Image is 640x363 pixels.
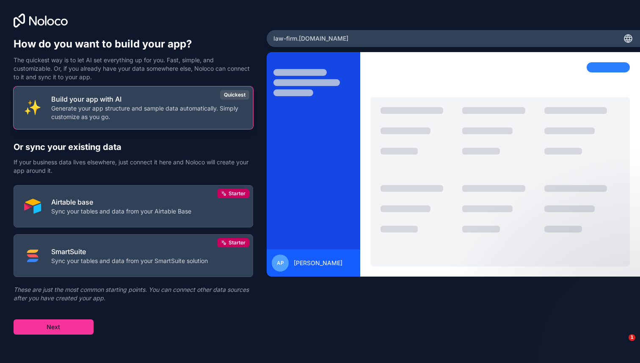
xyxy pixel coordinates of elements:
button: AIRTABLEAirtable baseSync your tables and data from your Airtable BaseStarter [14,185,253,228]
p: These are just the most common starting points. You can connect other data sources after you have... [14,285,253,302]
p: Sync your tables and data from your Airtable Base [51,207,191,216]
button: SMART_SUITESmartSuiteSync your tables and data from your SmartSuite solutionStarter [14,234,253,277]
div: Quickest [220,90,249,100]
iframe: Intercom notifications message [471,281,640,340]
span: Starter [229,239,246,246]
span: law-firm .[DOMAIN_NAME] [273,34,348,43]
span: Starter [229,190,246,197]
img: INTERNAL_WITH_AI [24,99,41,116]
p: SmartSuite [51,247,208,257]
img: SMART_SUITE [24,247,41,264]
p: Airtable base [51,197,191,207]
span: AP [277,260,284,266]
iframe: Intercom live chat [611,334,632,355]
p: The quickest way is to let AI set everything up for you. Fast, simple, and customizable. Or, if y... [14,56,253,81]
p: If your business data lives elsewhere, just connect it here and Noloco will create your app aroun... [14,158,253,175]
span: [PERSON_NAME] [294,259,342,267]
img: AIRTABLE [24,198,41,215]
h1: How do you want to build your app? [14,37,253,51]
span: 1 [629,334,635,341]
p: Generate your app structure and sample data automatically. Simply customize as you go. [51,104,243,121]
button: INTERNAL_WITH_AIBuild your app with AIGenerate your app structure and sample data automatically. ... [14,86,253,129]
h2: Or sync your existing data [14,141,253,153]
p: Sync your tables and data from your SmartSuite solution [51,257,208,265]
p: Build your app with AI [51,94,243,104]
button: Next [14,319,94,335]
